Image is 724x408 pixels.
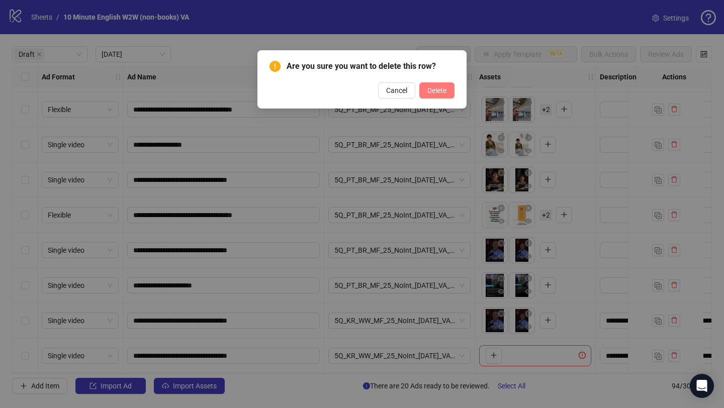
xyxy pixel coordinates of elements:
[386,86,407,94] span: Cancel
[378,82,415,98] button: Cancel
[690,374,714,398] div: Open Intercom Messenger
[269,61,281,72] span: exclamation-circle
[427,86,446,94] span: Delete
[287,60,455,72] span: Are you sure you want to delete this row?
[419,82,455,98] button: Delete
